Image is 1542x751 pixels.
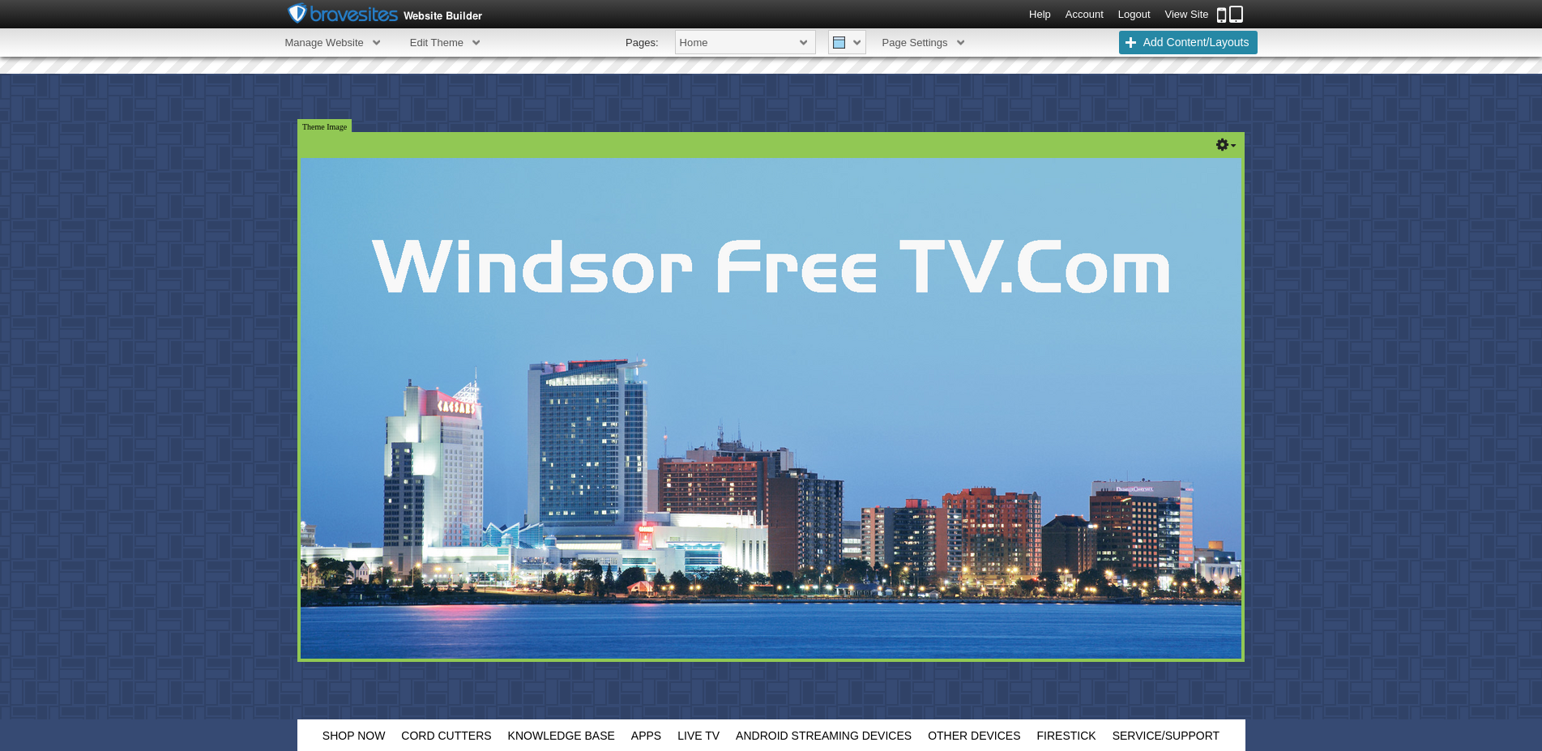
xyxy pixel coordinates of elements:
span: Apps [631,729,661,742]
span: Edit Theme [410,28,480,57]
span: Theme Image [297,119,352,133]
span: Page Settings [882,28,964,57]
img: header photo [297,155,1245,659]
span: Other Devices [928,729,1020,742]
span: Home [675,30,816,54]
a: Add Content/Layouts [1119,36,1258,49]
a: Logout [1118,8,1151,20]
span: FireStick [1037,729,1096,742]
span: Manage Website [285,28,380,57]
li: Pages: [626,28,658,57]
span: Add Content/Layouts [1119,31,1258,54]
a: Help [1029,8,1051,20]
img: Bravesites_toolbar_logo [285,2,512,26]
span: Shop Now [322,729,386,742]
span: Cord Cutters [401,729,491,742]
span: Service/Support [1113,729,1220,742]
span: Live TV [677,729,720,742]
a: Account [1066,8,1104,20]
span: Android Streaming Devices [736,729,912,742]
a: View Site [1165,8,1209,20]
span: Knowledge Base [508,729,615,742]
